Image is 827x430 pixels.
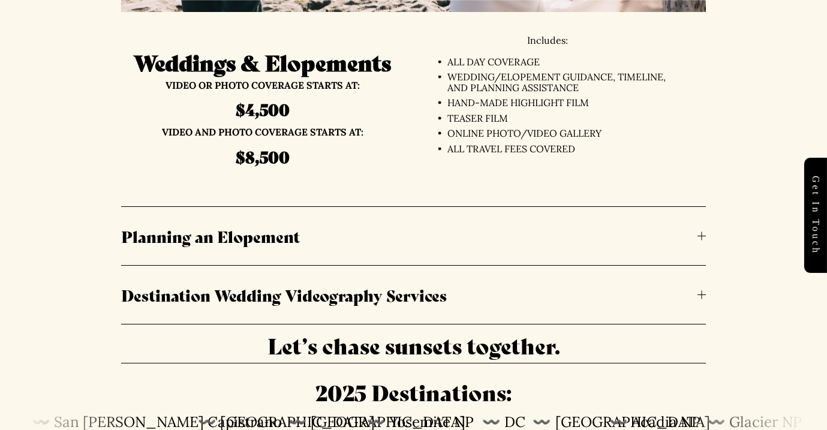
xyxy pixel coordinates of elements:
[447,72,672,93] p: WEDDING/ELOPEMENT GUIDANCE, TIMELINE, AND PLANNING ASSISTANCE
[121,284,697,306] span: Destination Wedding Videography Services
[236,98,290,120] strong: $4,500
[20,331,806,360] h2: Let’s chase sunsets together.
[121,225,697,247] span: Planning an Elopement
[447,128,672,139] p: ONLINE PHOTO/VIDEO GALLERY
[447,98,672,109] p: HAND-MADE HIGHLIGHT FILM
[447,57,672,68] p: ALL DAY COVERAGE
[236,145,290,167] strong: $8,500
[166,79,360,91] strong: VIDEO OR PHOTO COVERAGE STARTS AT:
[447,113,672,124] p: TEASER FILM
[134,46,391,77] strong: Weddings & Elopements
[423,35,672,46] p: Includes:
[804,158,827,273] a: Get in touch
[121,207,706,265] button: Planning an Elopement
[121,266,706,324] button: Destination Wedding Videography Services
[121,378,706,407] h2: 2025 Destinations:
[162,126,363,138] strong: VIDEO AND PHOTO COVERAGE STARTS AT:
[447,144,672,155] p: ALL TRAVEL FEES COVERED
